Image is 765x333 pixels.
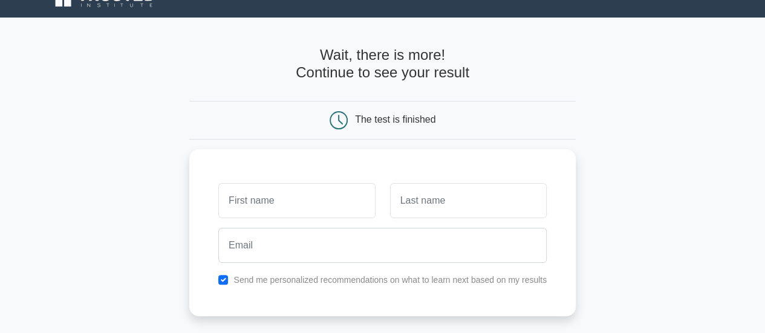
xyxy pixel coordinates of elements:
[189,47,576,82] h4: Wait, there is more! Continue to see your result
[233,275,547,285] label: Send me personalized recommendations on what to learn next based on my results
[218,183,375,218] input: First name
[218,228,547,263] input: Email
[390,183,547,218] input: Last name
[355,114,435,124] div: The test is finished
